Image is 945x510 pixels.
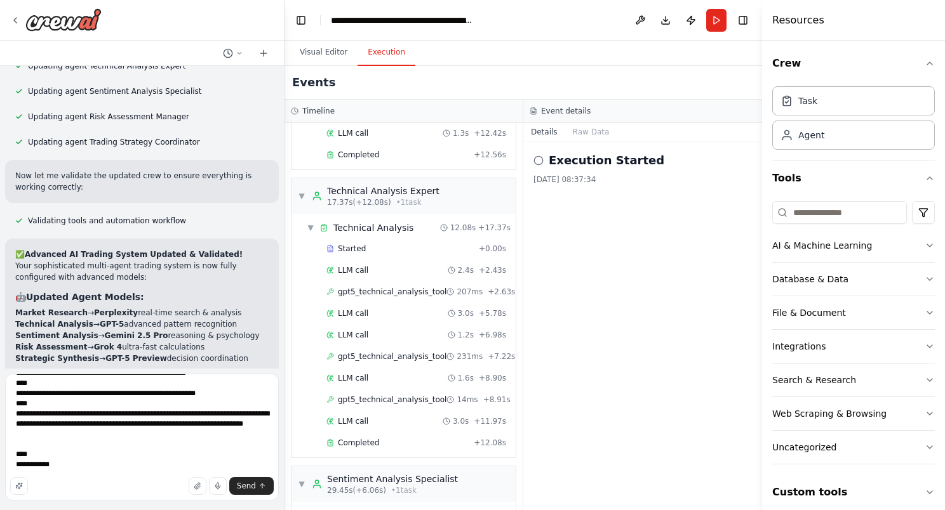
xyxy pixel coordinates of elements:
span: + 12.56s [474,150,506,160]
div: Database & Data [772,273,848,285]
h3: Timeline [302,106,335,116]
button: Web Scraping & Browsing [772,397,935,430]
strong: Perplexity [94,308,138,317]
strong: Technical Analysis [15,320,93,329]
button: Execution [358,39,415,66]
button: Hide left sidebar [292,11,310,29]
span: 1.6s [458,373,474,383]
button: Upload files [189,477,206,495]
button: Visual Editor [290,39,358,66]
li: → reasoning & psychology [15,330,269,341]
span: Technical Analysis [333,221,413,234]
h3: Event details [541,106,591,116]
span: 1.2s [458,330,474,340]
span: 231ms [457,351,483,362]
span: + 5.78s [479,308,506,318]
div: Integrations [772,340,826,353]
div: Crew [772,81,935,160]
span: + 6.98s [479,330,506,340]
h2: ✅ [15,249,269,260]
button: Start a new chat [253,46,274,61]
p: Your sophisticated multi-agent trading system is now fully configured with advanced models: [15,260,269,283]
li: → decision coordination [15,353,269,364]
p: Now let me validate the updated crew to ensure everything is working correctly: [15,170,269,193]
span: + 7.22s [488,351,515,362]
span: 2.4s [458,265,474,275]
span: Completed [338,150,379,160]
button: Custom tools [772,474,935,510]
button: Switch to previous chat [218,46,248,61]
span: 3.0s [453,416,469,426]
span: + 2.43s [479,265,506,275]
button: Improve this prompt [10,477,28,495]
button: Send [229,477,274,495]
span: 14ms [457,395,478,405]
span: Updating agent Trading Strategy Coordinator [28,137,200,147]
div: File & Document [772,306,846,319]
div: Search & Research [772,374,856,386]
button: Uncategorized [772,431,935,464]
strong: Advanced AI Trading System Updated & Validated! [25,250,243,259]
div: Web Scraping & Browsing [772,407,887,420]
span: + 12.42s [474,128,506,138]
span: LLM call [338,416,368,426]
span: LLM call [338,265,368,275]
div: Tools [772,196,935,474]
strong: Gemini 2.5 Pro [105,331,168,340]
span: LLM call [338,128,368,138]
button: Search & Research [772,363,935,396]
span: gpt5_technical_analysis_tool [338,287,446,297]
span: + 0.00s [479,244,506,254]
button: Details [523,123,565,141]
strong: Grok 4 [94,343,123,351]
span: Completed [338,438,379,448]
button: File & Document [772,296,935,329]
strong: Risk Assessment [15,343,88,351]
span: 17.37s (+12.08s) [327,197,391,207]
span: LLM call [338,308,368,318]
h3: 🤖 [15,291,269,303]
li: → advanced pattern recognition [15,318,269,330]
strong: GPT-5 Preview [105,354,167,363]
li: → real-time search & analysis [15,307,269,318]
button: Integrations [772,330,935,363]
span: • 1 task [396,197,422,207]
span: Send [237,481,256,491]
div: Sentiment Analysis Specialist [327,473,458,485]
span: Validating tools and automation workflow [28,216,186,226]
span: LLM call [338,330,368,340]
div: Technical Analysis Expert [327,185,439,197]
div: Uncategorized [772,441,836,454]
span: gpt5_technical_analysis_tool [338,395,446,405]
nav: breadcrumb [331,14,474,27]
button: Click to speak your automation idea [209,477,227,495]
span: 3.0s [458,308,474,318]
button: Crew [772,46,935,81]
div: Agent [798,129,824,141]
button: Database & Data [772,263,935,296]
span: + 12.08s [474,438,506,448]
span: 207ms [457,287,483,297]
button: AI & Machine Learning [772,229,935,262]
li: → ultra-fast calculations [15,341,269,353]
span: + 17.37s [478,223,511,233]
strong: GPT-5 [100,320,124,329]
button: Raw Data [565,123,617,141]
div: [DATE] 08:37:34 [533,174,752,185]
span: ▼ [298,191,305,201]
span: • 1 task [391,485,417,495]
h2: Execution Started [549,152,664,169]
span: + 8.91s [483,395,511,405]
div: Task [798,95,817,107]
span: ▼ [298,479,305,489]
strong: Market Research [15,308,88,317]
strong: Updated Agent Models: [26,292,144,302]
button: Hide right sidebar [734,11,752,29]
span: + 8.90s [479,373,506,383]
span: Updating agent Sentiment Analysis Specialist [28,86,202,96]
h2: Events [292,74,335,91]
img: Logo [25,8,102,31]
span: + 11.97s [474,416,506,426]
span: LLM call [338,373,368,383]
span: 1.3s [453,128,469,138]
